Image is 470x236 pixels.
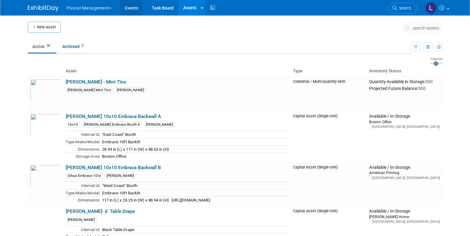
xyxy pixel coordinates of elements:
[100,189,288,197] td: Embrace 10Ft Backlit
[291,66,367,76] th: Type
[105,173,136,179] div: [PERSON_NAME]
[100,226,288,233] td: Black Table Drape
[80,43,85,48] span: 5
[66,87,113,93] div: [PERSON_NAME] Mint Tins
[66,209,135,214] a: [PERSON_NAME]- 6' Table Drape
[100,138,288,145] td: Embrace 10Ft Backlit
[402,23,443,33] button: search assets
[425,2,437,14] img: Leslie Pelton
[66,79,126,85] a: [PERSON_NAME] - Mint Tins
[63,66,291,76] th: Asset
[66,138,100,145] td: Type/Make/Model:
[66,197,100,204] td: Dimensions:
[369,79,440,85] div: Quantity Available in Storage:
[58,41,90,52] a: Archived5
[369,219,440,224] div: [GEOGRAPHIC_DATA], [GEOGRAPHIC_DATA]
[115,87,146,93] div: [PERSON_NAME]
[66,145,100,153] td: Dimensions:
[66,226,100,233] td: Internal Id:
[28,22,61,33] button: New Asset
[172,198,210,202] span: [URL][DOMAIN_NAME]
[76,154,100,159] span: Storage Area:
[102,147,169,152] span: 28.94 in (L) x 117 in (W) x 88.65 in (H)
[102,198,169,202] span: 117 in (L) x 23.25 in (W) x 88.94 in (H)
[100,131,288,138] td: "East Coast" Booth
[100,182,288,189] td: "West Coast" Booth
[369,214,440,219] div: [PERSON_NAME] Home
[369,170,440,175] div: American Printing
[144,122,175,128] div: [PERSON_NAME]
[66,165,161,170] a: [PERSON_NAME] 10x10 Embrace Backwall B
[430,57,443,61] div: Image Size
[45,43,52,48] span: 68
[413,26,439,31] span: search assets
[369,209,440,214] div: Available / In-Storage
[291,162,367,206] td: Capital Asset (Single-Unit)
[369,176,440,180] div: [GEOGRAPHIC_DATA], [GEOGRAPHIC_DATA]
[397,6,411,10] span: Search
[28,41,56,52] a: Active68
[28,5,59,11] img: ExhibitDay
[66,217,97,223] div: [PERSON_NAME]
[100,153,288,160] td: Boston Office
[369,85,440,92] div: Projected Future Balance:
[425,79,433,84] span: 500
[369,124,440,129] div: [GEOGRAPHIC_DATA], [GEOGRAPHIC_DATA]
[66,182,100,189] td: Internal Id:
[369,165,440,170] div: Available / In-Storage
[389,3,417,14] a: Search
[369,119,440,124] div: Boston Office
[291,111,367,162] td: Capital Asset (Single-Unit)
[291,76,367,111] td: Collateral / Multi-Quantity Item
[418,86,426,91] span: 500
[66,189,100,197] td: Type/Make/Model:
[369,114,440,119] div: Available / In-Storage
[66,131,100,138] td: Internal Id:
[66,122,80,128] div: 10x10
[66,114,161,119] a: [PERSON_NAME] 10x10 Embrace Backwall A
[66,173,103,179] div: Orbus Embrace 10'w
[82,122,142,128] div: [PERSON_NAME] Embrace Booth A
